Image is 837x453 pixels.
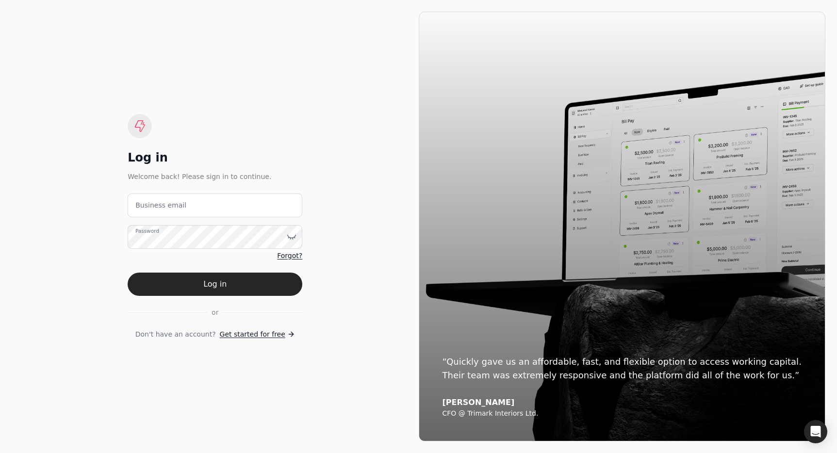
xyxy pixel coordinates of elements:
[220,329,285,340] span: Get started for free
[220,329,295,340] a: Get started for free
[443,398,802,407] div: [PERSON_NAME]
[443,355,802,382] div: “Quickly gave us an affordable, fast, and flexible option to access working capital. Their team w...
[128,171,302,182] div: Welcome back! Please sign in to continue.
[128,273,302,296] button: Log in
[135,329,216,340] span: Don't have an account?
[135,200,186,210] label: Business email
[804,420,827,443] div: Open Intercom Messenger
[128,150,302,165] div: Log in
[212,307,218,318] span: or
[277,251,302,261] a: Forgot?
[443,409,802,418] div: CFO @ Trimark Interiors Ltd.
[135,227,159,235] label: Password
